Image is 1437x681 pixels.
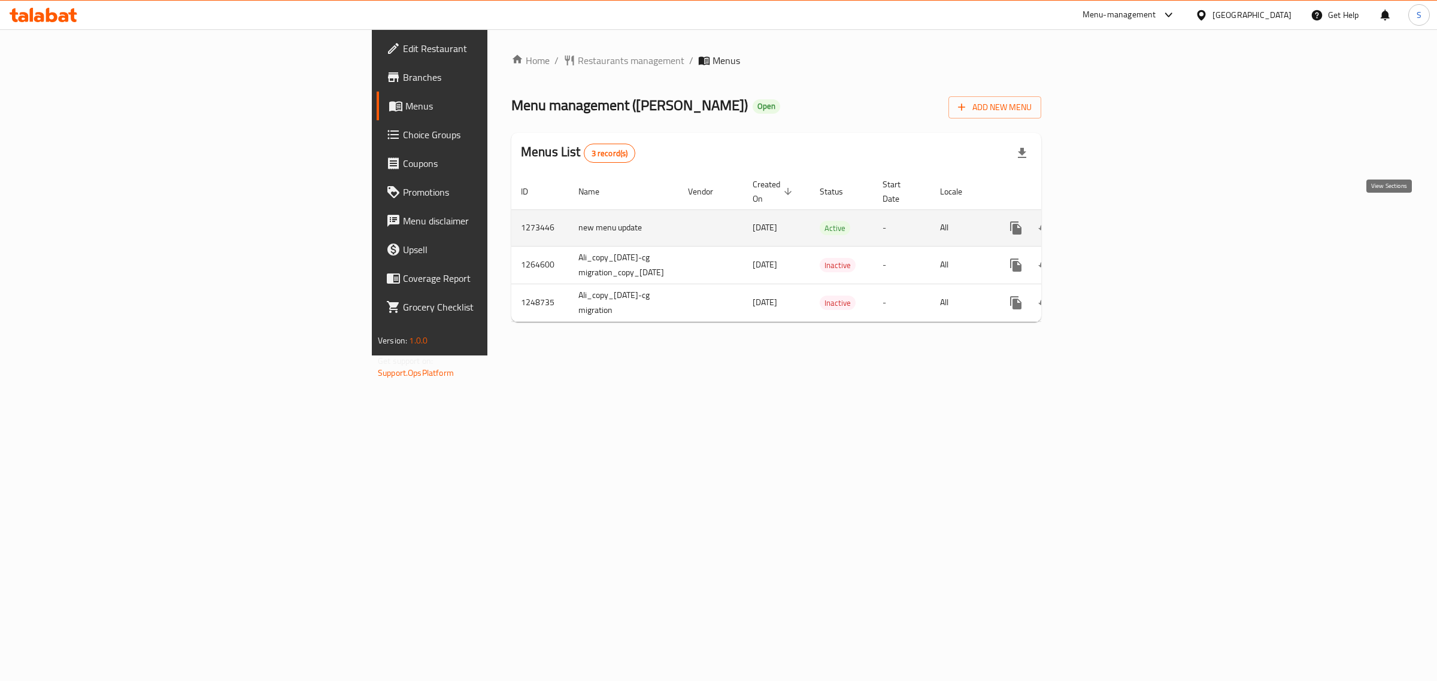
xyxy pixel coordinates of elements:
div: [GEOGRAPHIC_DATA] [1212,8,1292,22]
span: Add New Menu [958,100,1032,115]
span: Menus [713,53,740,68]
span: Choice Groups [403,127,602,142]
span: Edit Restaurant [403,41,602,56]
span: Start Date [883,177,916,206]
a: Menu disclaimer [377,206,612,235]
button: Change Status [1030,214,1059,242]
button: more [1002,214,1030,242]
span: Branches [403,70,602,84]
nav: breadcrumb [511,53,1041,68]
span: [DATE] [753,257,777,272]
span: Restaurants management [578,53,684,68]
td: All [930,246,992,284]
div: Open [753,99,780,114]
span: Vendor [688,184,729,199]
span: [DATE] [753,220,777,235]
div: Export file [1008,139,1036,168]
td: - [873,209,930,246]
span: Coverage Report [403,271,602,285]
td: Ali_copy_[DATE]-cg migration [569,284,678,321]
span: Grocery Checklist [403,300,602,314]
span: ID [521,184,544,199]
a: Menus [377,92,612,120]
span: Locale [940,184,978,199]
th: Actions [992,174,1126,210]
a: Support.OpsPlatform [378,365,454,381]
span: Menu disclaimer [403,214,602,228]
div: Total records count [584,144,636,163]
h2: Menus List [521,143,635,163]
a: Coverage Report [377,264,612,293]
span: Promotions [403,185,602,199]
button: Change Status [1030,251,1059,279]
span: Status [820,184,859,199]
td: All [930,284,992,321]
td: Ali_copy_[DATE]-cg migration_copy_[DATE] [569,246,678,284]
span: Active [820,221,850,235]
td: All [930,209,992,246]
a: Branches [377,63,612,92]
a: Grocery Checklist [377,293,612,321]
span: Created On [753,177,796,206]
span: Open [753,101,780,111]
li: / [689,53,693,68]
span: [DATE] [753,294,777,310]
span: Name [578,184,615,199]
a: Restaurants management [563,53,684,68]
td: - [873,246,930,284]
span: Get support on: [378,353,433,369]
span: S [1417,8,1421,22]
span: 3 record(s) [584,148,635,159]
button: Add New Menu [948,96,1041,118]
table: enhanced table [511,174,1126,322]
td: new menu update [569,209,678,246]
a: Choice Groups [377,120,612,149]
span: Inactive [820,259,856,272]
span: Menu management ( [PERSON_NAME] ) [511,92,748,118]
a: Promotions [377,178,612,206]
a: Coupons [377,149,612,178]
a: Edit Restaurant [377,34,612,63]
div: Inactive [820,258,856,272]
span: Menus [405,99,602,113]
span: 1.0.0 [409,333,428,348]
span: Coupons [403,156,602,171]
button: Change Status [1030,288,1059,317]
a: Upsell [377,235,612,264]
span: Upsell [403,242,602,257]
td: - [873,284,930,321]
div: Menu-management [1083,8,1156,22]
span: Inactive [820,296,856,310]
span: Version: [378,333,407,348]
button: more [1002,251,1030,279]
button: more [1002,288,1030,317]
